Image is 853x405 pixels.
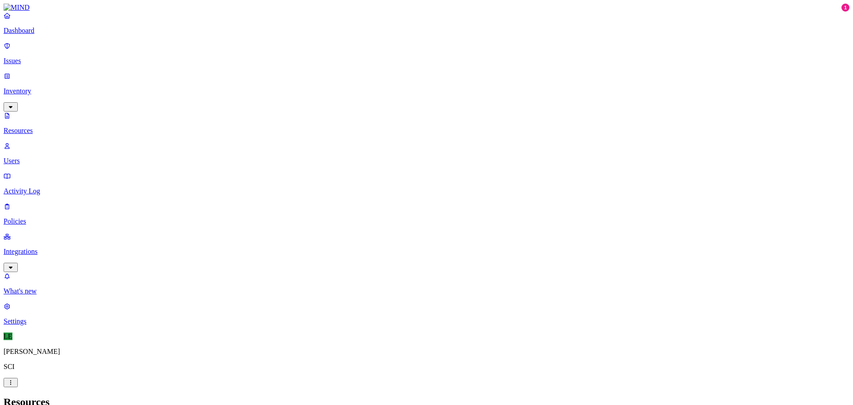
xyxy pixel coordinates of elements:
span: LE [4,333,12,340]
a: Resources [4,112,849,135]
a: Inventory [4,72,849,110]
img: MIND [4,4,30,12]
p: Policies [4,217,849,225]
a: Issues [4,42,849,65]
p: What's new [4,287,849,295]
a: Integrations [4,233,849,271]
a: MIND [4,4,849,12]
a: Users [4,142,849,165]
a: Policies [4,202,849,225]
a: Settings [4,302,849,325]
p: Activity Log [4,187,849,195]
p: Integrations [4,248,849,256]
p: Resources [4,127,849,135]
a: Activity Log [4,172,849,195]
p: Inventory [4,87,849,95]
p: Users [4,157,849,165]
a: Dashboard [4,12,849,35]
p: Dashboard [4,27,849,35]
a: What's new [4,272,849,295]
p: Settings [4,317,849,325]
p: Issues [4,57,849,65]
p: SCI [4,363,849,371]
div: 1 [841,4,849,12]
p: [PERSON_NAME] [4,348,849,356]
